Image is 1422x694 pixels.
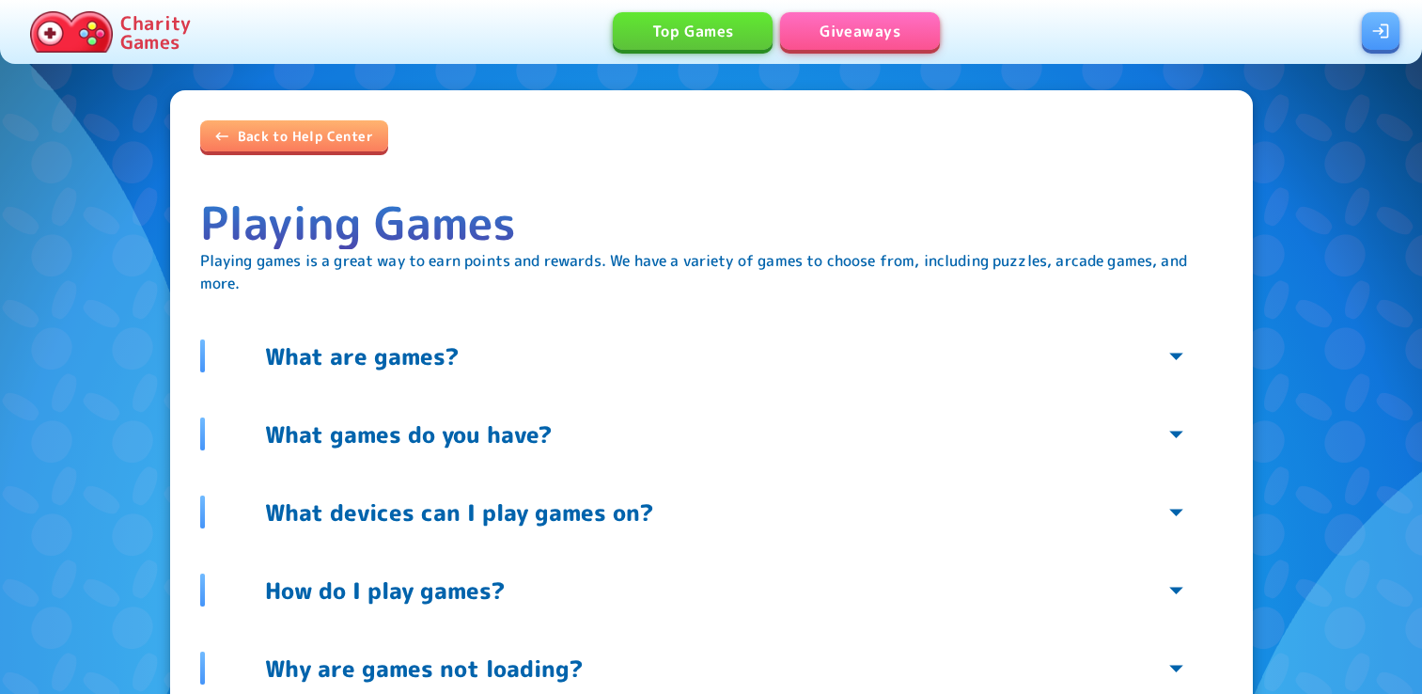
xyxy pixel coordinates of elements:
[265,341,459,371] p: What are games?
[613,12,773,50] a: Top Games
[265,654,583,684] p: Why are games not loading?
[200,197,1223,249] h1: Playing Games
[23,8,198,56] a: Charity Games
[265,497,653,528] p: What devices can I play games on?
[265,576,505,606] p: How do I play games?
[120,13,191,51] p: Charity Games
[200,120,389,151] a: Back to Help Center
[265,419,552,450] p: What games do you have?
[30,11,113,53] img: Charity.Games
[200,249,1223,294] h2: Playing games is a great way to earn points and rewards. We have a variety of games to choose fro...
[780,12,940,50] a: Giveaways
